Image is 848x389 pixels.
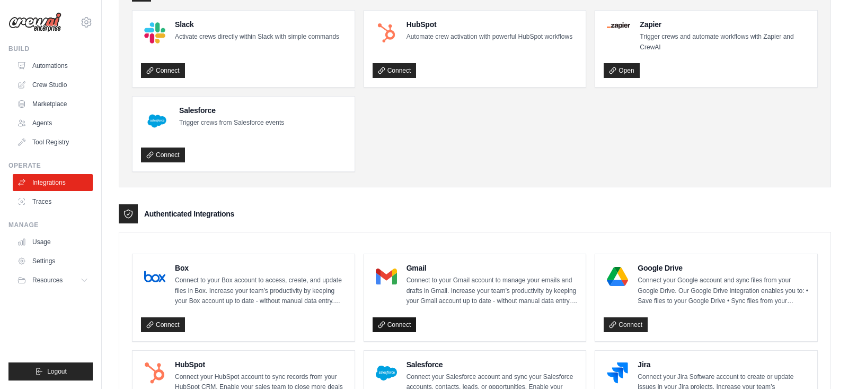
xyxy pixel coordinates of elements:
[638,275,809,307] p: Connect your Google account and sync files from your Google Drive. Our Google Drive integration e...
[175,19,339,30] h4: Slack
[13,234,93,250] a: Usage
[141,148,185,162] a: Connect
[607,22,630,29] img: Zapier Logo
[141,317,185,332] a: Connect
[144,22,165,44] img: Slack Logo
[141,63,185,78] a: Connect
[8,12,61,32] img: Logo
[47,367,67,376] span: Logout
[640,32,809,53] p: Trigger crews and automate workflows with Zapier and CrewAI
[175,263,346,273] h4: Box
[13,193,93,210] a: Traces
[376,362,397,384] img: Salesforce Logo
[13,174,93,191] a: Integrations
[407,32,572,42] p: Automate crew activation with powerful HubSpot workflows
[8,45,93,53] div: Build
[13,115,93,132] a: Agents
[13,134,93,151] a: Tool Registry
[8,161,93,170] div: Operate
[144,108,170,134] img: Salesforce Logo
[407,275,578,307] p: Connect to your Gmail account to manage your emails and drafts in Gmail. Increase your team’s pro...
[144,209,234,219] h3: Authenticated Integrations
[407,19,572,30] h4: HubSpot
[144,266,165,287] img: Box Logo
[13,57,93,74] a: Automations
[407,263,578,273] h4: Gmail
[175,32,339,42] p: Activate crews directly within Slack with simple commands
[179,118,284,128] p: Trigger crews from Salesforce events
[13,272,93,289] button: Resources
[175,359,346,370] h4: HubSpot
[604,63,639,78] a: Open
[376,266,397,287] img: Gmail Logo
[638,359,809,370] h4: Jira
[179,105,284,116] h4: Salesforce
[8,362,93,381] button: Logout
[604,317,648,332] a: Connect
[373,63,417,78] a: Connect
[144,362,165,384] img: HubSpot Logo
[638,263,809,273] h4: Google Drive
[32,276,63,284] span: Resources
[607,266,628,287] img: Google Drive Logo
[175,275,346,307] p: Connect to your Box account to access, create, and update files in Box. Increase your team’s prod...
[607,362,628,384] img: Jira Logo
[373,317,417,332] a: Connect
[13,76,93,93] a: Crew Studio
[13,96,93,113] a: Marketplace
[13,253,93,270] a: Settings
[376,22,397,44] img: HubSpot Logo
[640,19,809,30] h4: Zapier
[8,221,93,229] div: Manage
[407,359,578,370] h4: Salesforce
